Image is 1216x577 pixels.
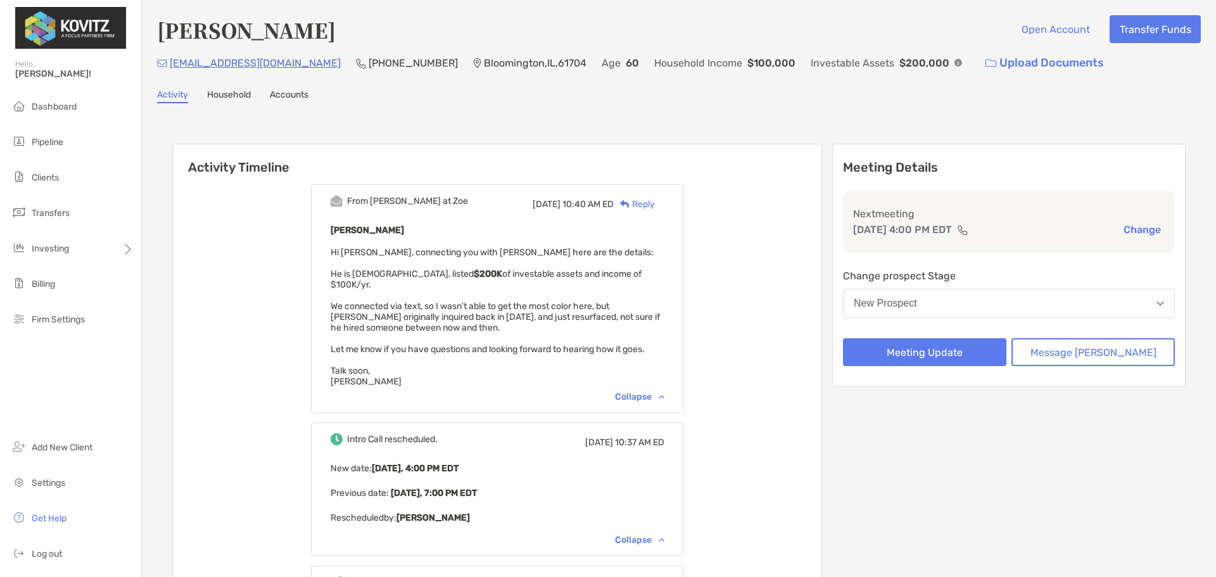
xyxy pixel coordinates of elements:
b: [DATE], 4:00 PM EDT [372,463,459,474]
p: [EMAIL_ADDRESS][DOMAIN_NAME] [170,55,341,71]
span: Settings [32,478,65,488]
p: Age [602,55,621,71]
button: New Prospect [843,289,1175,318]
img: Event icon [331,433,343,445]
span: [DATE] [533,199,560,210]
img: investing icon [11,240,27,255]
p: [DATE] 4:00 PM EDT [853,222,952,238]
p: Bloomington , IL , 61704 [484,55,586,71]
img: firm-settings icon [11,311,27,326]
img: Chevron icon [659,395,664,398]
span: Hi [PERSON_NAME], connecting you with [PERSON_NAME] here are the details: He is [DEMOGRAPHIC_DATA... [331,247,660,387]
span: 10:37 AM ED [615,437,664,448]
span: Billing [32,279,55,289]
p: Household Income [654,55,742,71]
span: Get Help [32,513,66,524]
div: Collapse [615,535,664,545]
img: Open dropdown arrow [1156,301,1164,306]
span: [PERSON_NAME]! [15,68,134,79]
h6: Activity Timeline [173,144,821,175]
span: Transfers [32,208,70,219]
p: Meeting Details [843,160,1175,175]
img: button icon [985,59,996,68]
p: Change prospect Stage [843,268,1175,284]
h4: [PERSON_NAME] [157,15,336,44]
b: [DATE], 7:00 PM EDT [389,488,477,498]
strong: $200K [474,269,502,279]
img: Event icon [331,195,343,207]
img: Phone Icon [356,58,366,68]
img: Zoe Logo [15,5,126,51]
img: Email Icon [157,60,167,67]
button: Meeting Update [843,338,1006,366]
button: Message [PERSON_NAME] [1011,338,1175,366]
p: Next meeting [853,206,1165,222]
img: pipeline icon [11,134,27,149]
img: logout icon [11,545,27,561]
span: Firm Settings [32,314,85,325]
span: [DATE] [585,437,613,448]
p: Previous date: [331,485,664,501]
img: add_new_client icon [11,439,27,454]
img: Chevron icon [659,538,664,542]
span: 10:40 AM ED [562,199,614,210]
img: clients icon [11,169,27,184]
img: transfers icon [11,205,27,220]
p: $200,000 [899,55,949,71]
img: settings icon [11,474,27,490]
div: Collapse [615,391,664,402]
div: New Prospect [854,298,917,309]
button: Change [1120,223,1165,236]
div: Intro Call rescheduled. [347,434,438,445]
b: [PERSON_NAME] [331,225,404,236]
span: Dashboard [32,101,77,112]
p: 60 [626,55,639,71]
span: Add New Client [32,442,92,453]
b: [PERSON_NAME] [396,512,470,523]
span: Pipeline [32,137,63,148]
img: Location Icon [473,58,481,68]
a: Activity [157,89,188,103]
p: Investable Assets [811,55,894,71]
p: [PHONE_NUMBER] [369,55,458,71]
img: dashboard icon [11,98,27,113]
div: From [PERSON_NAME] at Zoe [347,196,468,206]
span: Clients [32,172,59,183]
img: communication type [957,225,968,235]
img: get-help icon [11,510,27,525]
p: Rescheduled by: [331,510,664,526]
button: Transfer Funds [1110,15,1201,43]
a: Household [207,89,251,103]
p: New date : [331,460,664,476]
a: Accounts [270,89,308,103]
img: billing icon [11,276,27,291]
span: Log out [32,548,62,559]
span: Investing [32,243,69,254]
p: $100,000 [747,55,795,71]
div: Reply [614,198,655,211]
button: Open Account [1011,15,1099,43]
img: Info Icon [954,59,962,67]
img: Reply icon [620,200,630,208]
a: Upload Documents [977,49,1112,77]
